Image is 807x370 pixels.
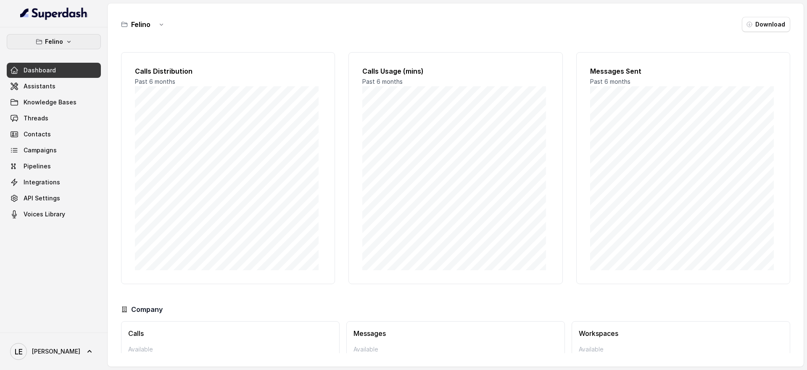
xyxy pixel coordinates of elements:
h3: Messages [353,328,558,338]
a: Threads [7,111,101,126]
a: Integrations [7,175,101,190]
p: Felino [45,37,63,47]
a: API Settings [7,191,101,206]
span: Integrations [24,178,60,186]
p: Available [353,345,558,354]
a: [PERSON_NAME] [7,340,101,363]
span: [PERSON_NAME] [32,347,80,356]
img: light.svg [20,7,88,20]
span: Past 6 months [590,78,630,85]
span: Threads [24,114,48,122]
h3: Calls [128,328,332,338]
a: Voices Library [7,207,101,222]
a: Knowledge Bases [7,95,101,110]
p: Available [128,345,332,354]
h2: Calls Distribution [135,66,321,76]
span: Voices Library [24,210,65,218]
button: Felino [7,34,101,49]
span: Assistants [24,82,55,91]
a: Contacts [7,127,101,142]
h2: Messages Sent [590,66,776,76]
h3: Workspaces [579,328,783,338]
span: Contacts [24,130,51,138]
a: Dashboard [7,63,101,78]
span: Knowledge Bases [24,98,76,106]
h3: Company [131,304,163,314]
h3: Felino [131,19,150,29]
span: Pipelines [24,162,51,170]
button: Download [742,17,790,32]
span: Past 6 months [362,78,403,85]
a: Campaigns [7,143,101,158]
span: Dashboard [24,66,56,75]
span: API Settings [24,194,60,202]
text: LE [15,347,23,356]
a: Assistants [7,79,101,94]
h2: Calls Usage (mins) [362,66,549,76]
p: Available [579,345,783,354]
span: Campaigns [24,146,57,154]
span: Past 6 months [135,78,175,85]
a: Pipelines [7,159,101,174]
